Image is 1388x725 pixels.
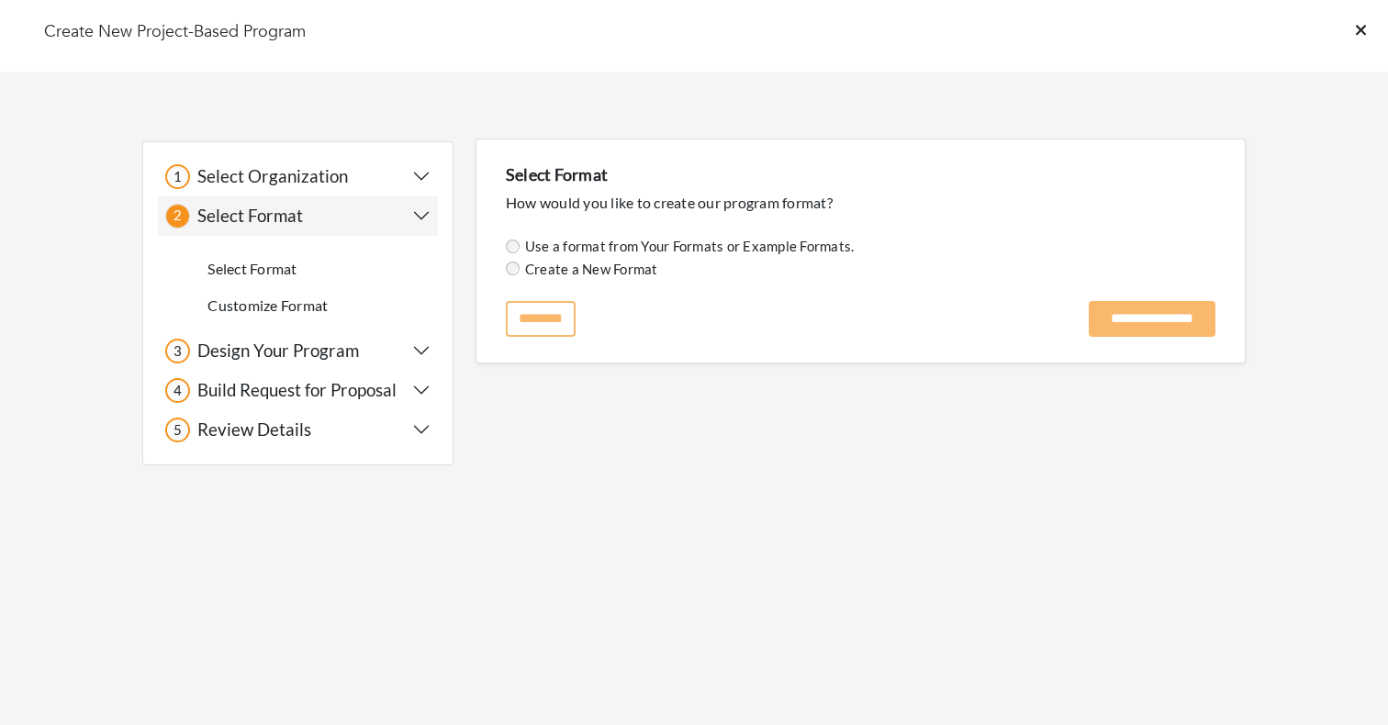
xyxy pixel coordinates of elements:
div: 3 [165,339,190,363]
label: Create a New Format [520,259,658,280]
button: 1 Select Organization [165,164,431,189]
h5: Select Format [190,206,303,227]
div: 2 [165,204,190,229]
p: How would you like to create our program format? [506,192,1215,214]
h4: Select Format [506,165,1215,185]
button: 4 Build Request for Proposal [165,378,431,403]
button: 5 Review Details [165,418,431,442]
h5: Build Request for Proposal [190,380,397,401]
button: 2 Select Format [165,204,431,229]
h5: Design Your Program [190,340,359,362]
div: 5 [165,418,190,442]
div: 1 [165,164,190,189]
h5: Review Details [190,419,311,441]
button: 3 Design Your Program [165,339,431,363]
div: 4 [165,378,190,403]
label: Use a format from Your Formats or Example Formats. [520,236,855,257]
h5: Select Organization [190,166,348,187]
